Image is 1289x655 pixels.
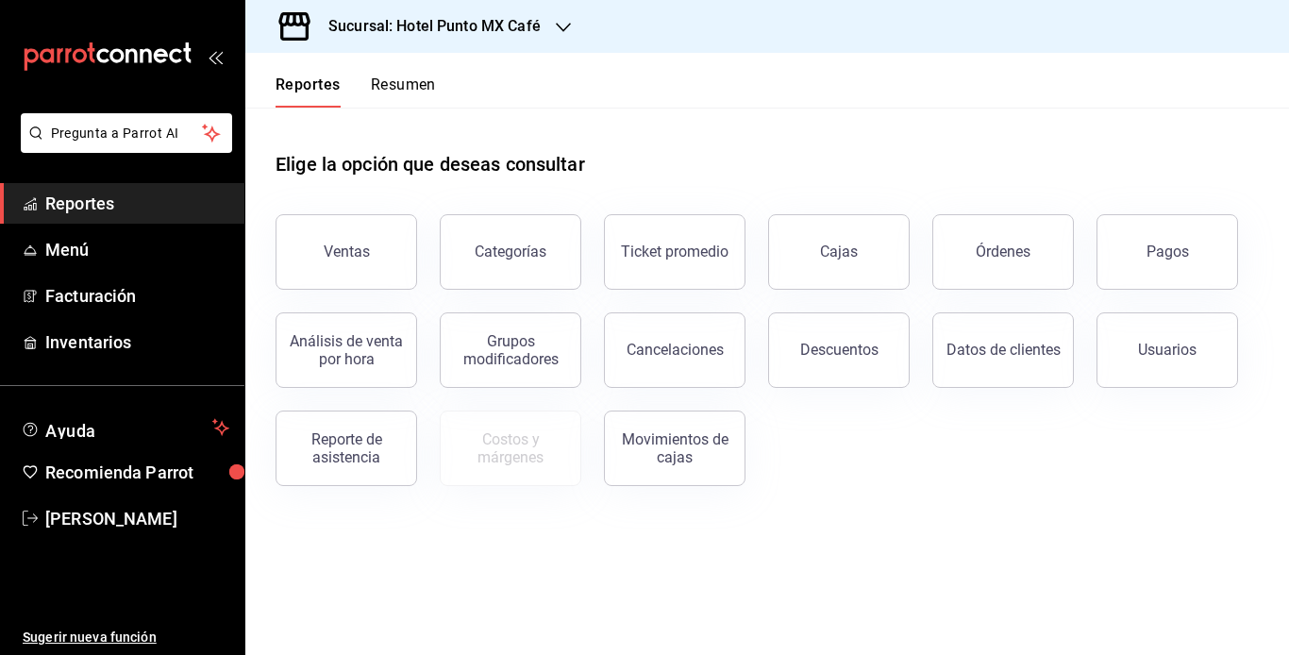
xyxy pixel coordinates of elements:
div: Usuarios [1138,341,1197,359]
div: Grupos modificadores [452,332,569,368]
div: Ventas [324,243,370,260]
button: Categorías [440,214,581,290]
button: Reportes [276,76,341,108]
div: Datos de clientes [946,341,1061,359]
div: Categorías [475,243,546,260]
span: Recomienda Parrot [45,460,229,485]
h1: Elige la opción que deseas consultar [276,150,585,178]
div: Cancelaciones [627,341,724,359]
span: Sugerir nueva función [23,628,229,647]
button: Contrata inventarios para ver este reporte [440,411,581,486]
div: Pagos [1147,243,1189,260]
span: [PERSON_NAME] [45,506,229,531]
button: Órdenes [932,214,1074,290]
button: Resumen [371,76,436,108]
span: Menú [45,237,229,262]
div: Análisis de venta por hora [288,332,405,368]
button: open_drawer_menu [208,49,223,64]
div: Movimientos de cajas [616,430,733,466]
span: Inventarios [45,329,229,355]
button: Datos de clientes [932,312,1074,388]
button: Ventas [276,214,417,290]
button: Análisis de venta por hora [276,312,417,388]
div: Cajas [820,241,859,263]
button: Pagos [1096,214,1238,290]
button: Cancelaciones [604,312,745,388]
div: Órdenes [976,243,1030,260]
button: Ticket promedio [604,214,745,290]
a: Cajas [768,214,910,290]
button: Movimientos de cajas [604,411,745,486]
button: Usuarios [1096,312,1238,388]
button: Grupos modificadores [440,312,581,388]
h3: Sucursal: Hotel Punto MX Café [313,15,541,38]
span: Reportes [45,191,229,216]
span: Ayuda [45,416,205,439]
div: Reporte de asistencia [288,430,405,466]
button: Reporte de asistencia [276,411,417,486]
div: Costos y márgenes [452,430,569,466]
span: Facturación [45,283,229,309]
button: Pregunta a Parrot AI [21,113,232,153]
button: Descuentos [768,312,910,388]
span: Pregunta a Parrot AI [51,124,203,143]
a: Pregunta a Parrot AI [13,137,232,157]
div: Ticket promedio [621,243,728,260]
div: Descuentos [800,341,879,359]
div: navigation tabs [276,76,436,108]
